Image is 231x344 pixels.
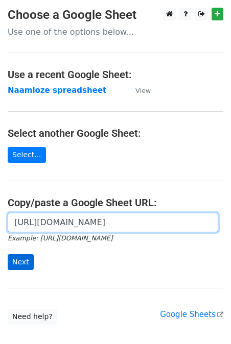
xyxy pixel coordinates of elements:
h4: Copy/paste a Google Sheet URL: [8,196,223,209]
small: View [135,87,151,94]
a: View [125,86,151,95]
a: Need help? [8,309,57,325]
h4: Use a recent Google Sheet: [8,68,223,81]
div: Chatwidget [180,295,231,344]
h3: Choose a Google Sheet [8,8,223,22]
p: Use one of the options below... [8,27,223,37]
a: Naamloze spreadsheet [8,86,106,95]
a: Google Sheets [160,310,223,319]
input: Next [8,254,34,270]
iframe: Chat Widget [180,295,231,344]
small: Example: [URL][DOMAIN_NAME] [8,234,112,242]
input: Paste your Google Sheet URL here [8,213,218,232]
h4: Select another Google Sheet: [8,127,223,139]
a: Select... [8,147,46,163]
